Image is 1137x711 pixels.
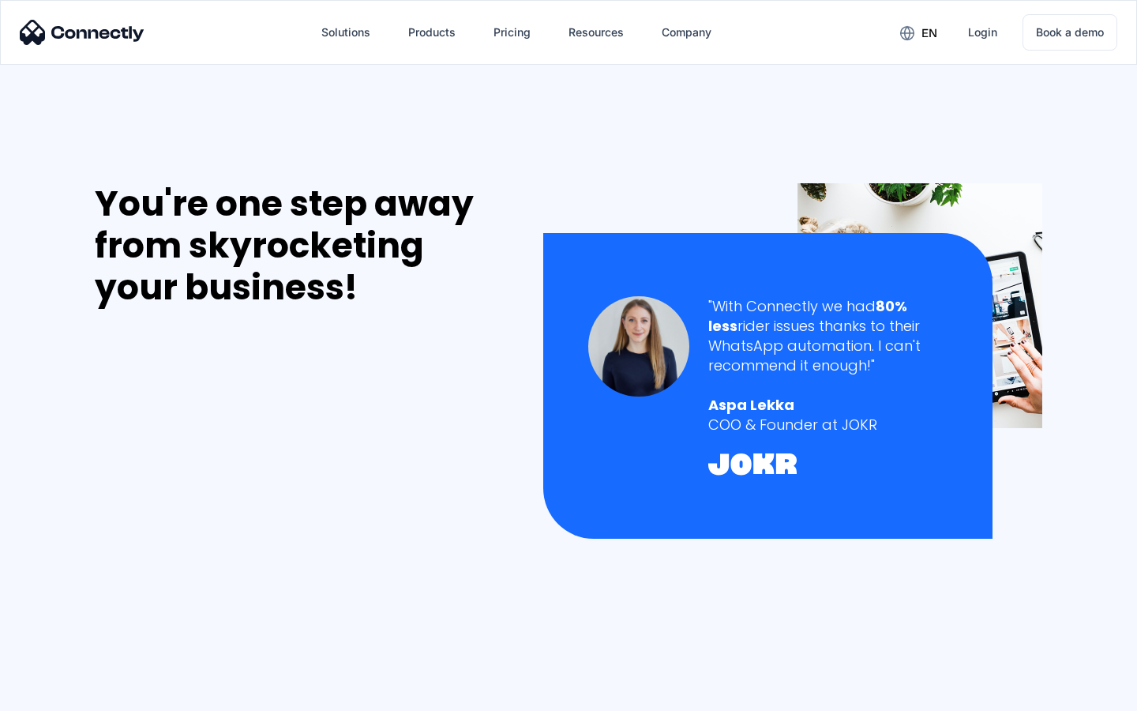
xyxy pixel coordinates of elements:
[16,683,95,705] aside: Language selected: English
[568,21,624,43] div: Resources
[968,21,997,43] div: Login
[32,683,95,705] ul: Language list
[95,327,332,690] iframe: Form 0
[921,22,937,44] div: en
[708,296,907,336] strong: 80% less
[708,415,947,434] div: COO & Founder at JOKR
[708,395,794,415] strong: Aspa Lekka
[408,21,456,43] div: Products
[708,296,947,376] div: "With Connectly we had rider issues thanks to their WhatsApp automation. I can't recommend it eno...
[321,21,370,43] div: Solutions
[481,13,543,51] a: Pricing
[493,21,531,43] div: Pricing
[20,20,144,45] img: Connectly Logo
[95,183,510,308] div: You're one step away from skyrocketing your business!
[955,13,1010,51] a: Login
[1023,14,1117,51] a: Book a demo
[662,21,711,43] div: Company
